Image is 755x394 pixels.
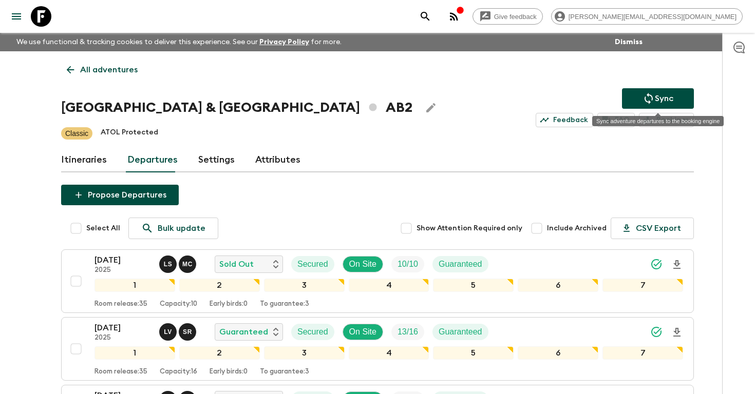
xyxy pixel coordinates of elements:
div: 5 [433,346,514,360]
span: Select All [86,223,120,233]
p: Room release: 35 [95,300,147,308]
button: CSV Export [611,218,694,239]
p: S R [183,328,192,336]
div: On Site [343,324,383,340]
button: [DATE]2025Lucas Valentim, Sol RodriguezGuaranteedSecuredOn SiteTrip FillGuaranteed1234567Room rel... [61,317,694,381]
p: 2025 [95,266,151,274]
p: 13 / 16 [398,326,418,338]
p: 10 / 10 [398,258,418,270]
button: Sync adventure departures to the booking engine [622,88,694,109]
button: Edit Adventure Title [421,97,441,118]
div: 5 [433,279,514,292]
p: [DATE] [95,254,151,266]
div: 6 [518,279,598,292]
p: Secured [297,258,328,270]
a: Itineraries [61,148,107,172]
p: Guaranteed [439,326,482,338]
a: Bulk update [128,218,218,239]
p: On Site [349,326,376,338]
button: LSMC [159,255,198,273]
div: 6 [518,346,598,360]
div: 2 [179,279,260,292]
div: 4 [349,279,429,292]
div: 3 [264,346,345,360]
button: [DATE]2025Luana Seara, Mariano CenzanoSold OutSecuredOn SiteTrip FillGuaranteed1234567Room releas... [61,249,694,313]
span: Show Attention Required only [417,223,522,233]
p: We use functional & tracking cookies to deliver this experience. See our for more. [12,33,346,51]
p: To guarantee: 3 [260,300,309,308]
button: menu [6,6,27,27]
a: Feedback [536,113,593,127]
p: Early birds: 0 [210,368,248,376]
p: Classic [65,128,88,139]
p: Bulk update [158,222,205,234]
div: 7 [602,279,683,292]
button: Propose Departures [61,185,179,205]
div: 2 [179,346,260,360]
span: Include Archived [547,223,607,233]
p: 2025 [95,334,151,342]
p: L S [164,260,173,268]
button: LVSR [159,323,198,341]
a: Give feedback [473,8,543,25]
div: Trip Fill [391,324,424,340]
a: Attributes [255,148,300,172]
p: L V [164,328,172,336]
h1: [GEOGRAPHIC_DATA] & [GEOGRAPHIC_DATA] AB2 [61,97,412,118]
p: [DATE] [95,322,151,334]
p: Early birds: 0 [210,300,248,308]
p: To guarantee: 3 [260,368,309,376]
div: On Site [343,256,383,272]
span: Give feedback [488,13,542,21]
div: [PERSON_NAME][EMAIL_ADDRESS][DOMAIN_NAME] [551,8,743,25]
button: search adventures [415,6,436,27]
div: 3 [264,279,345,292]
div: Trip Fill [391,256,424,272]
div: Secured [291,256,334,272]
a: Settings [198,148,235,172]
a: All adventures [61,60,143,80]
svg: Synced Successfully [650,326,663,338]
div: 7 [602,346,683,360]
p: Sync [655,92,673,105]
span: [PERSON_NAME][EMAIL_ADDRESS][DOMAIN_NAME] [563,13,742,21]
button: Dismiss [612,35,645,49]
p: Room release: 35 [95,368,147,376]
div: 1 [95,279,175,292]
p: Capacity: 16 [160,368,197,376]
a: Departures [127,148,178,172]
div: Sync adventure departures to the booking engine [592,116,724,126]
a: Privacy Policy [259,38,309,46]
p: Secured [297,326,328,338]
div: Secured [291,324,334,340]
svg: Download Onboarding [671,326,683,339]
div: 1 [95,346,175,360]
p: Guaranteed [439,258,482,270]
span: Luana Seara, Mariano Cenzano [159,259,198,267]
p: On Site [349,258,376,270]
div: 4 [349,346,429,360]
p: M C [182,260,193,268]
p: Guaranteed [219,326,268,338]
svg: Synced Successfully [650,258,663,270]
p: ATOL Protected [101,127,158,140]
svg: Download Onboarding [671,259,683,271]
p: All adventures [80,64,138,76]
p: Sold Out [219,258,254,270]
p: Capacity: 10 [160,300,197,308]
span: Lucas Valentim, Sol Rodriguez [159,326,198,334]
